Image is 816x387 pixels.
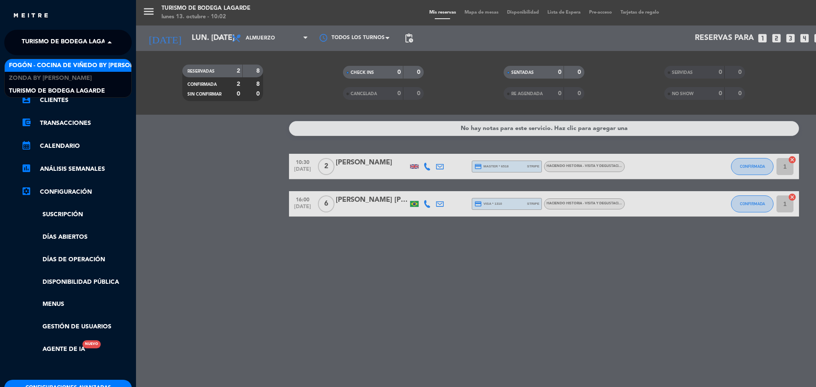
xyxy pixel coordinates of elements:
[21,186,31,196] i: settings_applications
[21,141,132,151] a: Calendario
[21,345,85,354] a: Agente de IA
[21,94,31,105] i: account_box
[21,163,31,173] i: assessment
[21,232,132,242] a: Días abiertos
[9,73,92,83] span: Zonda by [PERSON_NAME]
[21,255,132,265] a: Días de Operación
[21,187,132,197] a: Configuración
[21,117,31,127] i: account_balance_wallet
[21,322,132,332] a: Gestión de usuarios
[9,86,105,96] span: Turismo de Bodega Lagarde
[21,210,132,220] a: Suscripción
[22,34,118,51] span: Turismo de Bodega Lagarde
[21,118,132,128] a: Transacciones
[9,61,158,71] span: Fogón - Cocina de viñedo by [PERSON_NAME]
[21,140,31,150] i: calendar_month
[21,95,132,105] a: Clientes
[21,299,132,309] a: Menus
[82,340,101,348] div: Nuevo
[13,13,49,19] img: MEITRE
[21,277,132,287] a: Disponibilidad pública
[21,164,132,174] a: ANÁLISIS SEMANALES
